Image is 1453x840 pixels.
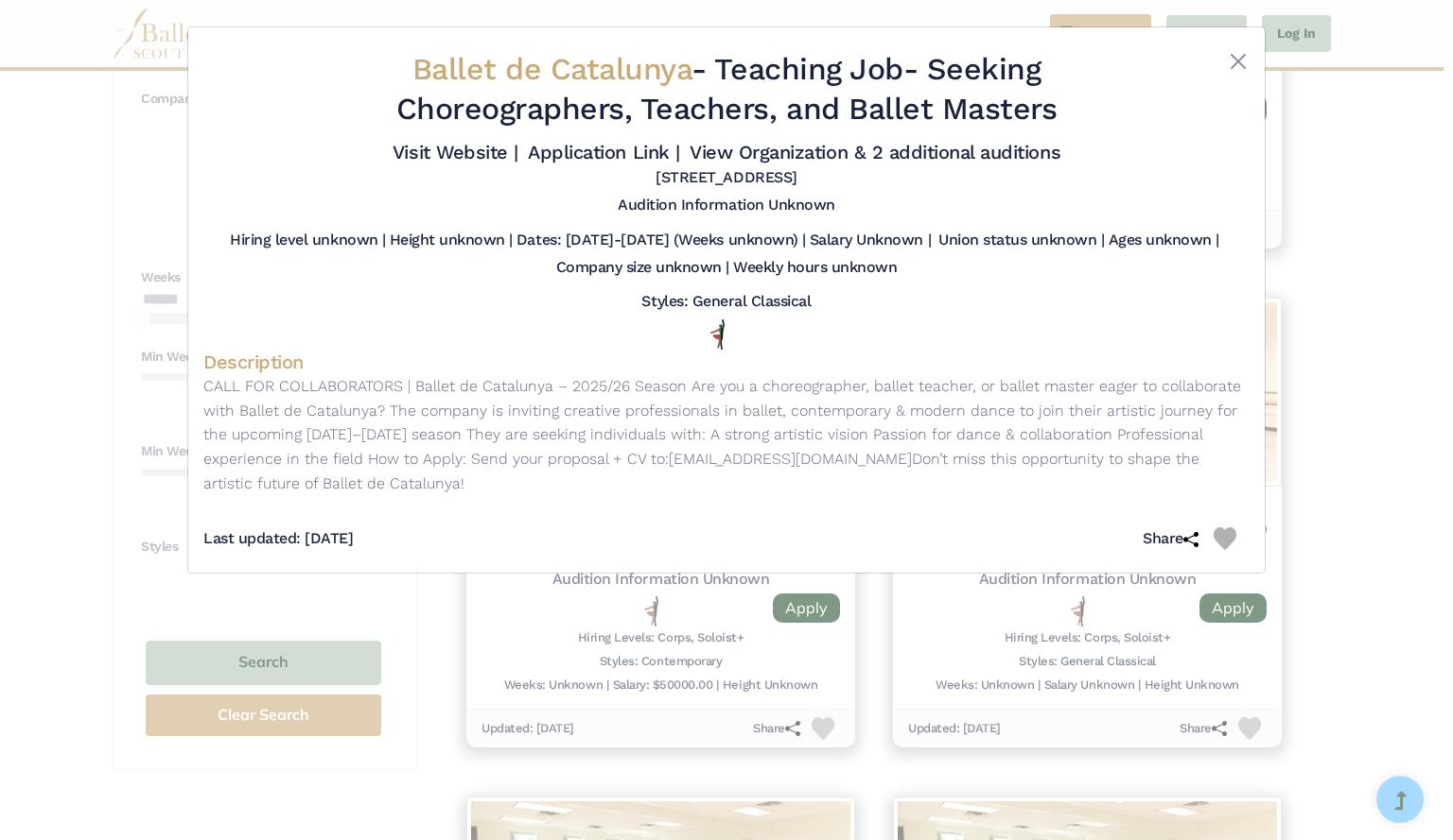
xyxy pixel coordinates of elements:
[733,258,897,278] h5: Weekly hours unknown
[230,231,385,250] h5: Hiring level unknown |
[528,141,679,163] a: Application Link |
[1214,527,1236,550] img: Heart
[203,374,1250,495] p: CALL FOR COLLABORATORS | Ballet de Catalunya – 2025/26 Season Are you a choreographer, ballet tea...
[412,51,692,87] span: Ballet de Catalunya
[641,292,811,312] h5: Styles: General Classical
[290,50,1163,129] h2: - - Seeking Choreographers, Teachers, and Ballet Masters
[1227,50,1250,73] button: Close
[938,231,1104,250] h5: Union status unknown |
[710,319,725,350] img: All
[516,231,806,250] h5: Dates: [DATE]-[DATE] (Weeks unknown) |
[656,168,797,188] h5: [STREET_ADDRESS]
[1109,231,1219,250] h5: Ages unknown |
[203,350,1250,374] h4: Description
[1143,529,1214,549] h5: Share
[203,529,353,549] h5: Last updated: [DATE]
[393,141,518,163] a: Visit Website |
[618,196,835,215] h5: Audition Information Unknown
[556,258,729,278] h5: Company size unknown |
[714,51,902,87] span: Teaching Job
[390,231,513,250] h5: Height unknown |
[690,141,1060,163] a: View Organization & 2 additional auditions
[810,231,931,250] h5: Salary Unknown |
